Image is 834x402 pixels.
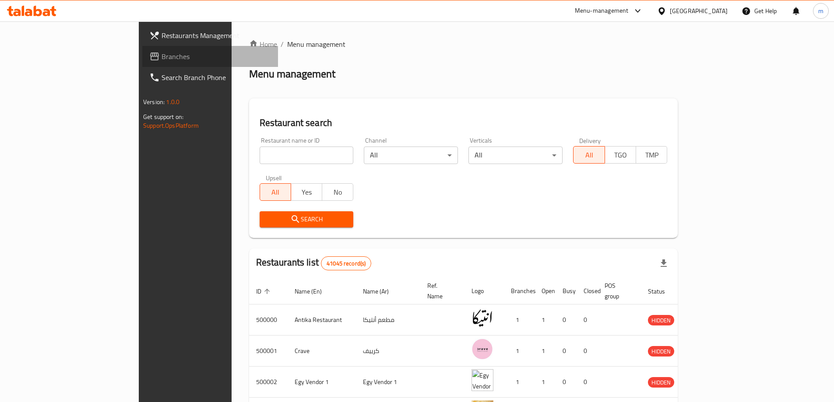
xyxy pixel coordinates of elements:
[577,367,598,398] td: 0
[256,256,372,270] h2: Restaurants list
[364,147,458,164] div: All
[143,120,199,131] a: Support.OpsPlatform
[162,72,271,83] span: Search Branch Phone
[535,278,556,304] th: Open
[653,253,674,274] div: Export file
[670,6,728,16] div: [GEOGRAPHIC_DATA]
[321,256,371,270] div: Total records count
[556,336,577,367] td: 0
[356,367,420,398] td: Egy Vendor 1
[264,186,288,199] span: All
[504,367,535,398] td: 1
[504,336,535,367] td: 1
[249,39,678,49] nav: breadcrumb
[266,175,282,181] label: Upsell
[640,149,664,161] span: TMP
[295,186,319,199] span: Yes
[472,338,493,360] img: Crave
[260,183,291,201] button: All
[648,315,674,325] span: HIDDEN
[427,280,454,301] span: Ref. Name
[295,286,333,297] span: Name (En)
[535,304,556,336] td: 1
[579,137,601,143] label: Delivery
[535,336,556,367] td: 1
[577,278,598,304] th: Closed
[267,214,347,225] span: Search
[577,336,598,367] td: 0
[143,96,165,108] span: Version:
[573,146,605,164] button: All
[605,146,636,164] button: TGO
[472,369,493,391] img: Egy Vendor 1
[648,377,674,388] div: HIDDEN
[321,259,371,268] span: 41045 record(s)
[648,346,674,357] div: HIDDEN
[605,280,630,301] span: POS group
[287,39,345,49] span: Menu management
[322,183,353,201] button: No
[291,183,322,201] button: Yes
[648,346,674,357] span: HIDDEN
[363,286,400,297] span: Name (Ar)
[818,6,823,16] span: m
[535,367,556,398] td: 1
[166,96,179,108] span: 1.0.0
[260,211,354,227] button: Search
[256,286,273,297] span: ID
[577,149,601,161] span: All
[143,111,183,122] span: Get support on:
[472,307,493,329] img: Antika Restaurant
[356,336,420,367] td: كرييف
[556,304,577,336] td: 0
[249,67,335,81] h2: Menu management
[575,6,629,16] div: Menu-management
[504,278,535,304] th: Branches
[577,304,598,336] td: 0
[356,304,420,336] td: مطعم أنتيكا
[465,278,504,304] th: Logo
[636,146,667,164] button: TMP
[288,336,356,367] td: Crave
[556,278,577,304] th: Busy
[260,147,354,164] input: Search for restaurant name or ID..
[556,367,577,398] td: 0
[162,30,271,41] span: Restaurants Management
[648,286,676,297] span: Status
[504,304,535,336] td: 1
[162,51,271,62] span: Branches
[142,25,278,46] a: Restaurants Management
[288,304,356,336] td: Antika Restaurant
[281,39,284,49] li: /
[648,378,674,388] span: HIDDEN
[260,116,668,129] h2: Restaurant search
[609,149,633,161] span: TGO
[142,46,278,67] a: Branches
[468,147,563,164] div: All
[648,315,674,325] div: HIDDEN
[326,186,350,199] span: No
[142,67,278,88] a: Search Branch Phone
[288,367,356,398] td: Egy Vendor 1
